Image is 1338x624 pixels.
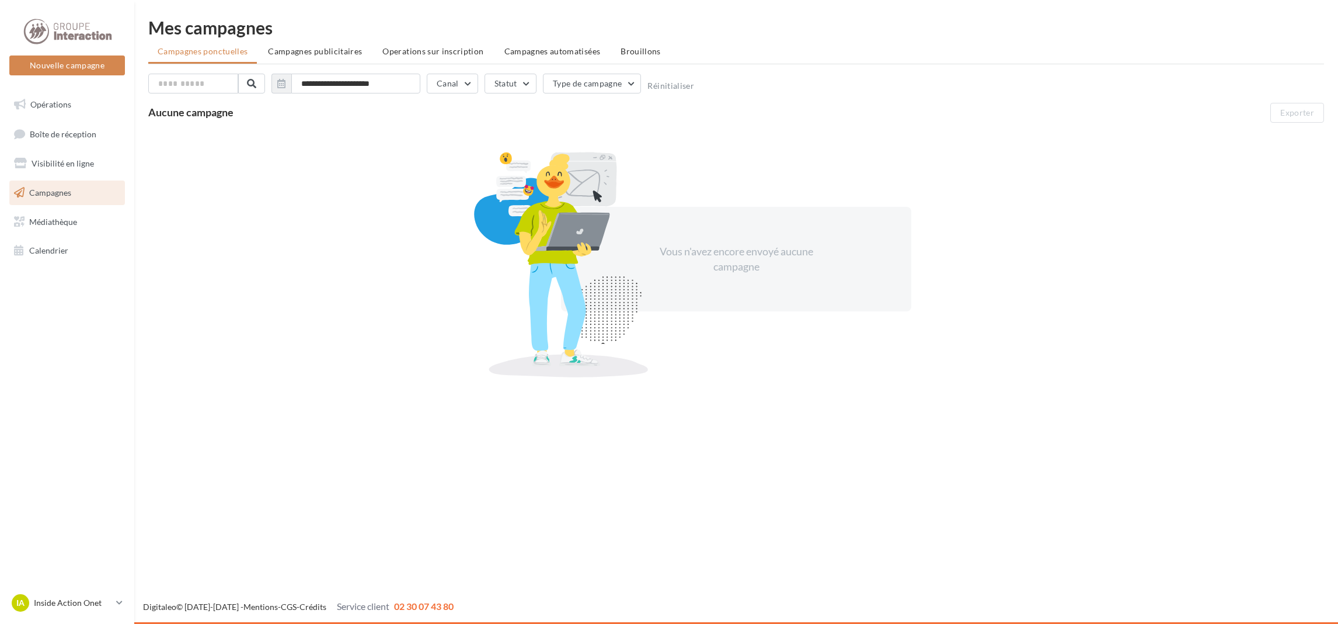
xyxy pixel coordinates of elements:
[621,46,661,56] span: Brouillons
[1270,103,1324,123] button: Exporter
[299,602,326,612] a: Crédits
[7,122,127,147] a: Boîte de réception
[143,602,176,612] a: Digitaleo
[29,216,77,226] span: Médiathèque
[16,597,25,609] span: IA
[34,597,111,609] p: Inside Action Onet
[7,238,127,263] a: Calendrier
[32,158,94,168] span: Visibilité en ligne
[29,188,71,197] span: Campagnes
[243,602,278,612] a: Mentions
[9,592,125,614] a: IA Inside Action Onet
[30,99,71,109] span: Opérations
[485,74,536,93] button: Statut
[394,601,454,612] span: 02 30 07 43 80
[427,74,478,93] button: Canal
[337,601,389,612] span: Service client
[281,602,297,612] a: CGS
[636,244,837,274] div: Vous n'avez encore envoyé aucune campagne
[29,245,68,255] span: Calendrier
[7,92,127,117] a: Opérations
[647,81,694,91] button: Réinitialiser
[148,106,234,119] span: Aucune campagne
[9,56,125,75] button: Nouvelle campagne
[148,19,1324,36] div: Mes campagnes
[7,210,127,234] a: Médiathèque
[143,602,454,612] span: © [DATE]-[DATE] - - -
[30,129,96,138] span: Boîte de réception
[543,74,642,93] button: Type de campagne
[504,46,601,56] span: Campagnes automatisées
[7,151,127,176] a: Visibilité en ligne
[7,181,127,205] a: Campagnes
[382,46,483,56] span: Operations sur inscription
[268,46,362,56] span: Campagnes publicitaires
